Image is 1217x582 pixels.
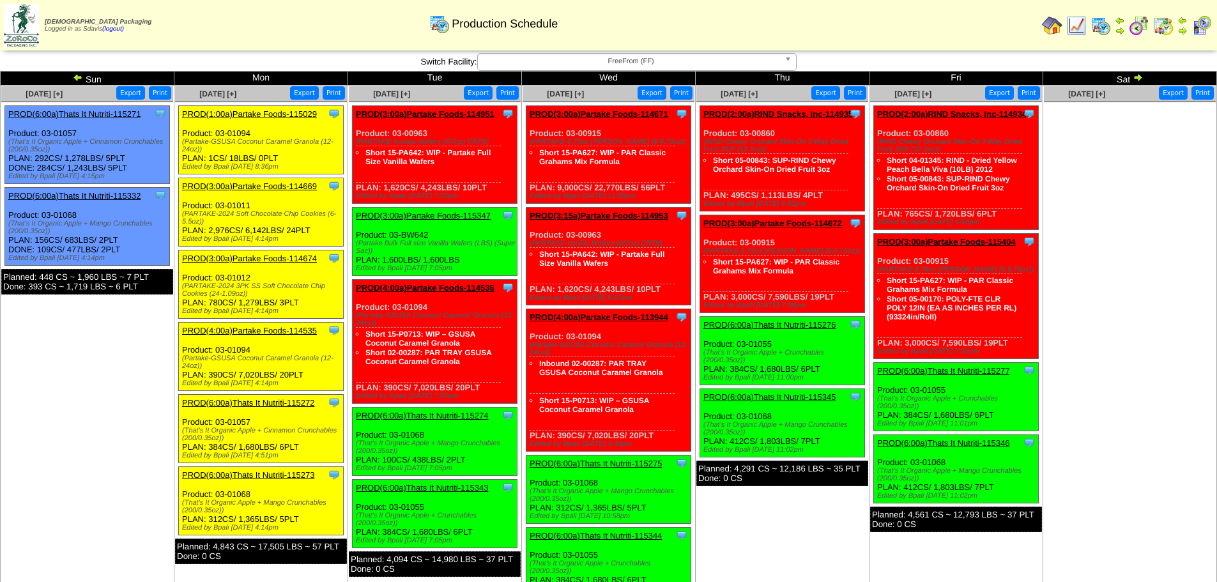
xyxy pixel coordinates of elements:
img: Tooltip [328,396,341,409]
a: Short 05-00843: SUP-RIND Chewy Orchard Skin-On Dried Fruit 3oz [887,174,1010,192]
div: Product: 03-01011 PLAN: 2,976CS / 6,142LBS / 24PLT [179,178,344,247]
div: (That's It Organic Apple + Cinnamon Crunchables (200/0.35oz)) [182,427,343,442]
a: Short 04-01345: RIND - Dried Yellow Peach Bella Viva (10LB) 2012 [887,156,1017,174]
button: Export [464,86,493,100]
div: Product: 03-01012 PLAN: 780CS / 1,279LBS / 3PLT [179,250,344,319]
a: PROD(3:00a)Partake Foods-115404 [877,237,1016,247]
button: Print [149,86,171,100]
div: Product: 03-01068 PLAN: 412CS / 1,803LBS / 7PLT [874,435,1039,503]
div: Edited by Bpali [DATE] 11:09pm [530,192,691,200]
img: Tooltip [501,481,514,494]
div: Product: 03-01068 PLAN: 156CS / 683LBS / 2PLT DONE: 109CS / 477LBS / 2PLT [5,188,170,266]
div: Product: 03-00915 PLAN: 3,000CS / 7,590LBS / 19PLT [700,215,865,313]
div: Planned: 4,094 CS ~ 14,980 LBS ~ 37 PLT Done: 0 CS [349,551,521,577]
a: PROD(3:00a)Partake Foods-115347 [356,211,491,220]
span: [DATE] [+] [721,89,758,98]
a: [DATE] [+] [373,89,410,98]
div: (Partake-GSUSA Coconut Caramel Granola (12-24oz)) [182,138,343,153]
a: PROD(3:00a)Partake Foods-114674 [182,254,317,263]
img: Tooltip [675,457,688,470]
div: Product: 03-00860 PLAN: 495CS / 1,113LBS / 4PLT [700,106,865,211]
a: [DATE] [+] [547,89,584,98]
div: Planned: 448 CS ~ 1,960 LBS ~ 7 PLT Done: 393 CS ~ 1,719 LBS ~ 6 PLT [1,269,173,295]
img: Tooltip [328,324,341,337]
div: Product: 03-00915 PLAN: 9,000CS / 22,770LBS / 56PLT [526,106,691,204]
div: Product: 03-01094 PLAN: 1CS / 18LBS / 0PLT [179,106,344,174]
a: Short 15-P0713: WIP – GSUSA Coconut Caramel Granola [365,330,475,348]
div: Edited by Bpali [DATE] 4:14pm [182,379,343,387]
div: (That's It Organic Apple + Mango Crunchables (200/0.35oz)) [356,440,517,455]
div: Product: 03-01068 PLAN: 412CS / 1,803LBS / 7PLT [700,389,865,457]
a: PROD(4:00a)Partake Foods-114535 [182,326,317,335]
div: Product: 03-01055 PLAN: 384CS / 1,680LBS / 6PLT [353,480,517,548]
div: (Partake-GSUSA Coconut Caramel Granola (12-24oz)) [182,355,343,370]
a: [DATE] [+] [26,89,63,98]
div: Edited by Bpali [DATE] 7:05pm [356,264,517,272]
button: Print [496,86,519,100]
a: PROD(4:00a)Partake Foods-113944 [530,312,668,322]
img: Tooltip [1023,107,1036,120]
img: calendarprod.gif [429,13,450,34]
img: calendarcustomer.gif [1191,15,1212,36]
div: Edited by Bpali [DATE] 6:50pm [877,218,1038,226]
div: Edited by Bpali [DATE] 4:14pm [182,307,343,315]
img: calendarblend.gif [1129,15,1149,36]
img: arrowleft.gif [73,72,83,82]
img: Tooltip [328,468,341,481]
div: Product: 03-01094 PLAN: 390CS / 7,020LBS / 20PLT [179,323,344,391]
a: Short 15-PA627: WIP - PAR Classic Grahams Mix Formula [713,257,839,275]
img: Tooltip [1023,364,1036,377]
span: [DATE] [+] [199,89,236,98]
img: line_graph.gif [1066,15,1087,36]
td: Sun [1,72,174,86]
div: Edited by Bpali [DATE] 7:52pm [877,348,1038,355]
a: PROD(6:00a)Thats It Nutriti-115275 [530,459,662,468]
div: (PARTAKE-6.75oz [PERSON_NAME] (6-6.75oz)) [530,138,691,146]
div: Product: 03-01057 PLAN: 292CS / 1,278LBS / 5PLT DONE: 284CS / 1,243LBS / 5PLT [5,106,170,184]
div: Edited by Bpali [DATE] 11:02pm [877,492,1038,500]
img: Tooltip [154,189,167,202]
a: PROD(4:00a)Partake Foods-114536 [356,283,494,293]
div: Edited by Bpali [DATE] 3:45pm [530,440,691,448]
div: Product: 03-00860 PLAN: 765CS / 1,720LBS / 6PLT [874,106,1039,230]
div: Product: 03-01094 PLAN: 390CS / 7,020LBS / 20PLT [526,309,691,452]
div: Edited by Bpali [DATE] 6:51pm [703,200,864,208]
a: Short 05-00170: POLY-FTE CLR POLY 12IN (EA AS INCHES PER RL)(93324in/Roll) [887,295,1016,321]
a: PROD(6:00a)Thats It Nutriti-115332 [8,191,141,201]
td: Fri [869,72,1043,86]
img: Tooltip [849,107,862,120]
img: Tooltip [328,252,341,264]
button: Print [323,86,345,100]
div: Product: 03-00915 PLAN: 3,000CS / 7,590LBS / 19PLT [874,234,1039,359]
button: Print [670,86,693,100]
a: PROD(6:00a)Thats It Nutriti-115277 [877,366,1009,376]
div: Edited by Bpali [DATE] 4:14pm [182,235,343,243]
span: [DEMOGRAPHIC_DATA] Packaging [45,19,151,26]
button: Print [1191,86,1214,100]
div: Product: 03-BW642 PLAN: 1,600LBS / 1,600LBS [353,208,517,276]
div: Product: 03-01055 PLAN: 384CS / 1,680LBS / 6PLT [874,363,1039,431]
a: PROD(6:00a)Thats It Nutriti-115344 [530,531,662,540]
div: (Partake-GSUSA Coconut Caramel Granola (12-24oz)) [530,341,691,356]
a: PROD(3:00a)Partake Foods-114671 [530,109,668,119]
img: Tooltip [675,209,688,222]
div: Edited by Bpali [DATE] 11:00pm [703,374,864,381]
a: PROD(6:00a)Thats It Nutriti-115272 [182,398,314,408]
div: (That's It Organic Apple + Mango Crunchables (200/0.35oz)) [8,220,169,235]
img: Tooltip [675,310,688,323]
div: (RIND-Chewy Orchard Skin-On 3-Way Dried Fruit SUP (12-3oz)) [703,138,864,153]
div: (PARTAKE-Vanilla Wafers (6/7oz) CRTN) [356,138,517,146]
button: Export [985,86,1014,100]
a: PROD(6:00a)Thats It Nutriti-115271 [8,109,141,119]
img: Tooltip [849,318,862,331]
img: arrowleft.gif [1115,15,1125,26]
span: [DATE] [+] [894,89,931,98]
a: PROD(3:15a)Partake Foods-114953 [530,211,668,220]
a: Short 15-PA627: WIP - PAR Classic Grahams Mix Formula [887,276,1013,294]
div: Product: 03-01057 PLAN: 384CS / 1,680LBS / 6PLT [179,395,344,463]
img: Tooltip [1023,235,1036,248]
span: FreeFrom (FF) [483,54,779,69]
button: Export [1159,86,1188,100]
